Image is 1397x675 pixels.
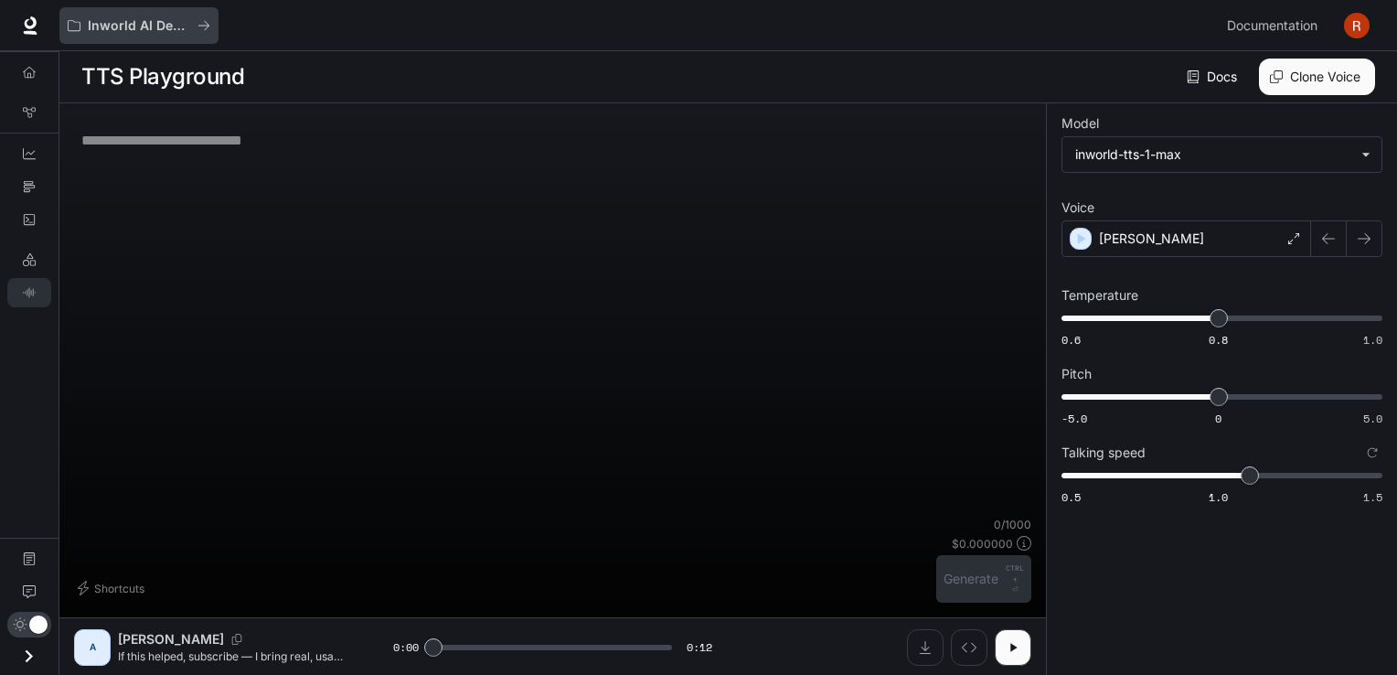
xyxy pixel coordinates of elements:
button: All workspaces [59,7,219,44]
span: Dark mode toggle [29,614,48,634]
span: 0.6 [1061,332,1081,348]
button: Copy Voice ID [224,634,250,645]
a: Feedback [7,577,51,606]
a: Traces [7,172,51,201]
img: User avatar [1344,13,1370,38]
p: Pitch [1061,368,1092,380]
button: Inspect [951,629,987,666]
button: Open drawer [8,637,49,675]
div: inworld-tts-1-max [1062,137,1381,172]
p: [PERSON_NAME] [118,630,224,648]
span: 1.0 [1209,489,1228,505]
button: Reset to default [1362,443,1382,463]
span: 0:12 [687,638,712,657]
div: A [78,633,107,662]
button: Clone Voice [1259,59,1375,95]
p: Voice [1061,201,1094,214]
a: Overview [7,58,51,87]
a: Docs [1183,59,1244,95]
span: 0:00 [393,638,419,657]
p: Model [1061,117,1099,130]
a: Dashboards [7,139,51,168]
a: LLM Playground [7,245,51,274]
div: inworld-tts-1-max [1075,145,1352,164]
p: 0 / 1000 [994,517,1031,532]
p: If this helped, subscribe — I bring real, usable AI tools every week. All prompts and templates a... [118,648,349,664]
button: Download audio [907,629,944,666]
span: 5.0 [1363,411,1382,426]
span: Documentation [1227,15,1317,37]
p: [PERSON_NAME] [1099,230,1204,248]
span: 1.0 [1363,332,1382,348]
h1: TTS Playground [81,59,244,95]
span: -5.0 [1061,411,1087,426]
a: Graph Registry [7,98,51,127]
a: Logs [7,205,51,234]
p: Talking speed [1061,446,1146,459]
button: Shortcuts [74,573,152,603]
button: User avatar [1338,7,1375,44]
p: Temperature [1061,289,1138,302]
span: 0 [1215,411,1221,426]
a: TTS Playground [7,278,51,307]
span: 0.5 [1061,489,1081,505]
span: 1.5 [1363,489,1382,505]
p: $ 0.000000 [952,536,1013,552]
span: 0.8 [1209,332,1228,348]
a: Documentation [7,544,51,573]
p: Inworld AI Demos [88,18,190,34]
a: Documentation [1220,7,1331,44]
